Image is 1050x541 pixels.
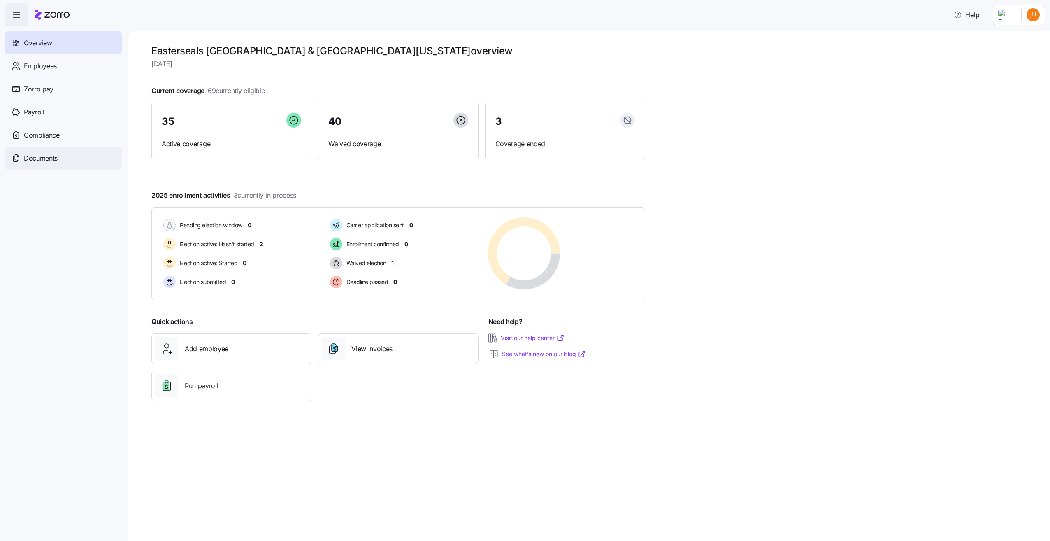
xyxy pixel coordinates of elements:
span: Election active: Hasn't started [177,240,254,248]
span: Waived coverage [328,139,468,149]
a: Documents [5,147,122,170]
span: Enrollment confirmed [344,240,399,248]
a: Zorro pay [5,77,122,100]
button: Help [947,7,986,23]
span: Compliance [24,130,60,140]
span: 0 [404,240,408,248]
img: Employer logo [998,10,1015,20]
span: Deadline passed [344,278,388,286]
span: Coverage ended [495,139,635,149]
span: Need help? [488,317,523,327]
span: Overview [24,38,52,48]
span: Pending election window [177,221,242,229]
span: Add employee [185,344,228,354]
span: Zorro pay [24,84,53,94]
span: 40 [328,117,341,126]
span: Documents [24,153,58,163]
span: 69 currently eligible [208,86,265,96]
span: 0 [231,278,235,286]
span: 2 [260,240,263,248]
a: Overview [5,31,122,54]
h1: Easterseals [GEOGRAPHIC_DATA] & [GEOGRAPHIC_DATA][US_STATE] overview [151,44,645,57]
span: Current coverage [151,86,265,96]
span: Employees [24,61,57,71]
span: Active coverage [162,139,301,149]
span: Waived election [344,259,386,267]
span: View invoices [351,344,393,354]
a: Compliance [5,124,122,147]
span: [DATE] [151,59,645,69]
span: 3 currently in process [234,190,296,201]
span: Election submitted [177,278,226,286]
span: 1 [391,259,394,267]
span: Quick actions [151,317,193,327]
span: Payroll [24,107,44,117]
span: Carrier application sent [344,221,404,229]
a: See what’s new on our blog [502,350,586,358]
span: 2025 enrollment activities [151,190,296,201]
a: Visit our help center [501,334,564,342]
a: Payroll [5,100,122,124]
span: 3 [495,117,502,126]
span: Election active: Started [177,259,237,267]
a: Employees [5,54,122,77]
span: 0 [393,278,397,286]
span: Help [954,10,980,20]
span: 35 [162,117,174,126]
img: ce272918e4e19d881d629216a37b5f0b [1027,8,1040,21]
span: 0 [409,221,413,229]
span: 0 [243,259,246,267]
span: 0 [248,221,251,229]
span: Run payroll [185,381,218,391]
